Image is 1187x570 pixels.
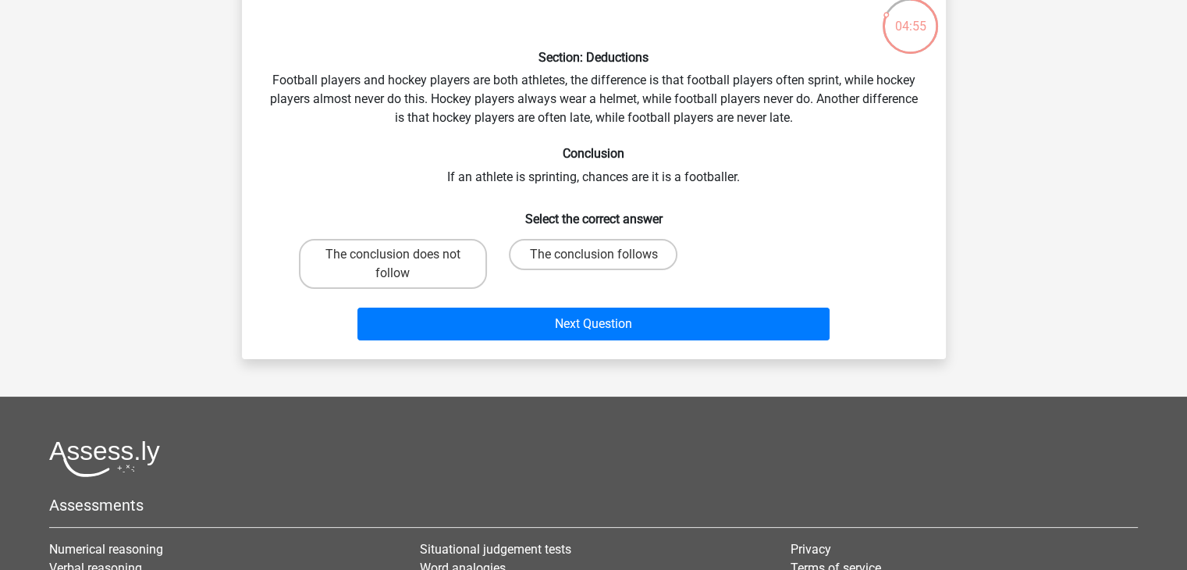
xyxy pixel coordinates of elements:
h5: Assessments [49,496,1138,515]
h6: Section: Deductions [267,50,921,65]
h6: Conclusion [267,146,921,161]
label: The conclusion follows [509,239,677,270]
button: Next Question [357,308,830,340]
a: Privacy [791,542,831,557]
a: Numerical reasoning [49,542,163,557]
label: The conclusion does not follow [299,239,487,289]
h6: Select the correct answer [267,199,921,226]
a: Situational judgement tests [420,542,571,557]
img: Assessly logo [49,440,160,477]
